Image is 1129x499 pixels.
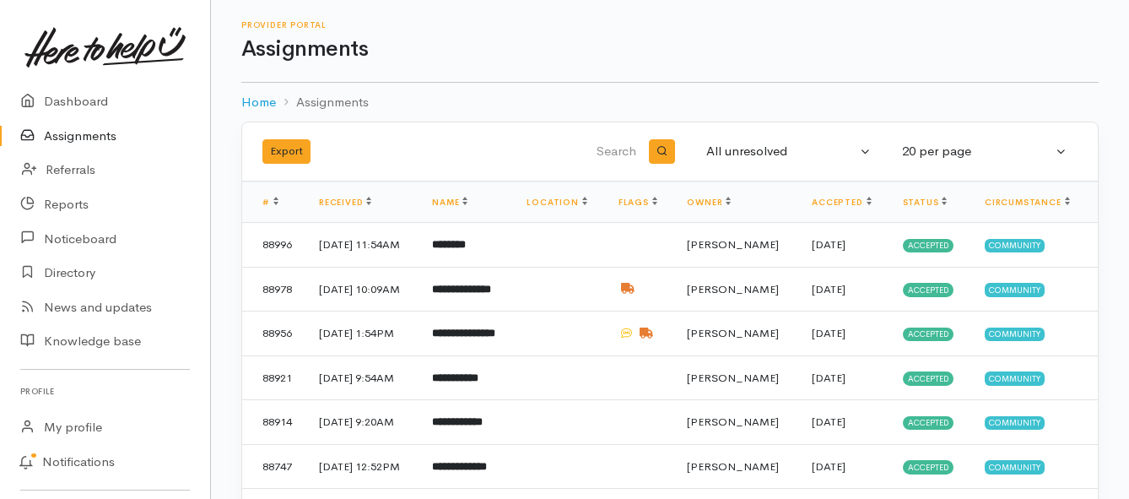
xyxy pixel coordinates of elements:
[903,283,954,296] span: Accepted
[892,135,1078,168] button: 20 per page
[903,416,954,430] span: Accepted
[479,132,640,172] input: Search
[812,326,845,340] time: [DATE]
[903,372,954,385] span: Accepted
[305,400,419,445] td: [DATE] 9:20AM
[241,83,1099,122] nav: breadcrumb
[687,415,779,429] span: [PERSON_NAME]
[432,197,467,208] a: Name
[985,460,1045,474] span: Community
[812,282,845,296] time: [DATE]
[985,283,1045,296] span: Community
[242,400,305,445] td: 88914
[812,237,845,252] time: [DATE]
[985,372,1045,385] span: Community
[687,459,779,474] span: [PERSON_NAME]
[242,355,305,400] td: 88921
[305,312,419,356] td: [DATE] 1:54PM
[305,267,419,312] td: [DATE] 10:09AM
[241,37,1099,62] h1: Assignments
[687,371,779,385] span: [PERSON_NAME]
[812,197,871,208] a: Accepted
[985,197,1070,208] a: Circumstance
[696,135,882,168] button: All unresolved
[305,444,419,488] td: [DATE] 12:52PM
[241,20,1099,30] h6: Provider Portal
[242,267,305,312] td: 88978
[242,312,305,356] td: 88956
[985,416,1045,430] span: Community
[812,415,845,429] time: [DATE]
[262,197,278,208] a: #
[687,282,779,296] span: [PERSON_NAME]
[305,355,419,400] td: [DATE] 9:54AM
[812,459,845,474] time: [DATE]
[687,326,779,340] span: [PERSON_NAME]
[241,93,276,112] a: Home
[619,197,657,208] a: Flags
[902,142,1052,161] div: 20 per page
[527,197,586,208] a: Location
[903,239,954,252] span: Accepted
[687,197,731,208] a: Owner
[903,197,948,208] a: Status
[242,223,305,268] td: 88996
[903,460,954,474] span: Accepted
[262,139,311,164] button: Export
[276,93,369,112] li: Assignments
[985,239,1045,252] span: Community
[319,197,371,208] a: Received
[305,223,419,268] td: [DATE] 11:54AM
[20,380,190,403] h6: Profile
[687,237,779,252] span: [PERSON_NAME]
[903,328,954,341] span: Accepted
[812,371,845,385] time: [DATE]
[985,328,1045,341] span: Community
[706,142,856,161] div: All unresolved
[242,444,305,488] td: 88747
